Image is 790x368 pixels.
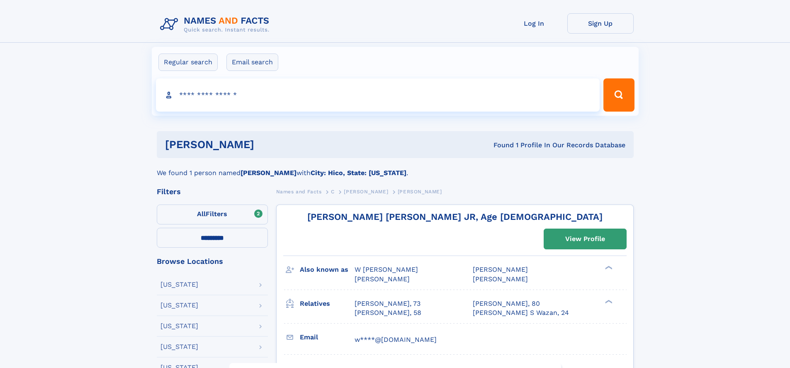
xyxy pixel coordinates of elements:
div: [US_STATE] [160,323,198,329]
div: ❯ [603,299,613,304]
div: [US_STATE] [160,281,198,288]
b: City: Hico, State: [US_STATE] [311,169,406,177]
span: [PERSON_NAME] [355,275,410,283]
div: ❯ [603,265,613,271]
span: W [PERSON_NAME] [355,266,418,273]
span: [PERSON_NAME] [344,189,388,195]
a: [PERSON_NAME] [PERSON_NAME] JR, Age [DEMOGRAPHIC_DATA] [307,212,603,222]
a: [PERSON_NAME] [344,186,388,197]
a: [PERSON_NAME], 58 [355,308,421,317]
h3: Email [300,330,355,344]
div: We found 1 person named with . [157,158,634,178]
label: Regular search [158,54,218,71]
h3: Also known as [300,263,355,277]
div: [US_STATE] [160,302,198,309]
div: View Profile [565,229,605,249]
div: Found 1 Profile In Our Records Database [374,141,625,150]
a: View Profile [544,229,626,249]
label: Email search [226,54,278,71]
span: [PERSON_NAME] [473,275,528,283]
a: [PERSON_NAME], 73 [355,299,421,308]
div: [US_STATE] [160,344,198,350]
a: Names and Facts [276,186,322,197]
a: C [331,186,335,197]
button: Search Button [603,78,634,112]
div: Browse Locations [157,258,268,265]
h3: Relatives [300,297,355,311]
h1: [PERSON_NAME] [165,139,374,150]
a: Sign Up [567,13,634,34]
span: All [197,210,206,218]
a: [PERSON_NAME], 80 [473,299,540,308]
b: [PERSON_NAME] [241,169,297,177]
span: [PERSON_NAME] [398,189,442,195]
a: [PERSON_NAME] S Wazan, 24 [473,308,569,317]
div: Filters [157,188,268,195]
input: search input [156,78,600,112]
img: Logo Names and Facts [157,13,276,36]
label: Filters [157,205,268,224]
span: C [331,189,335,195]
span: [PERSON_NAME] [473,266,528,273]
a: Log In [501,13,567,34]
